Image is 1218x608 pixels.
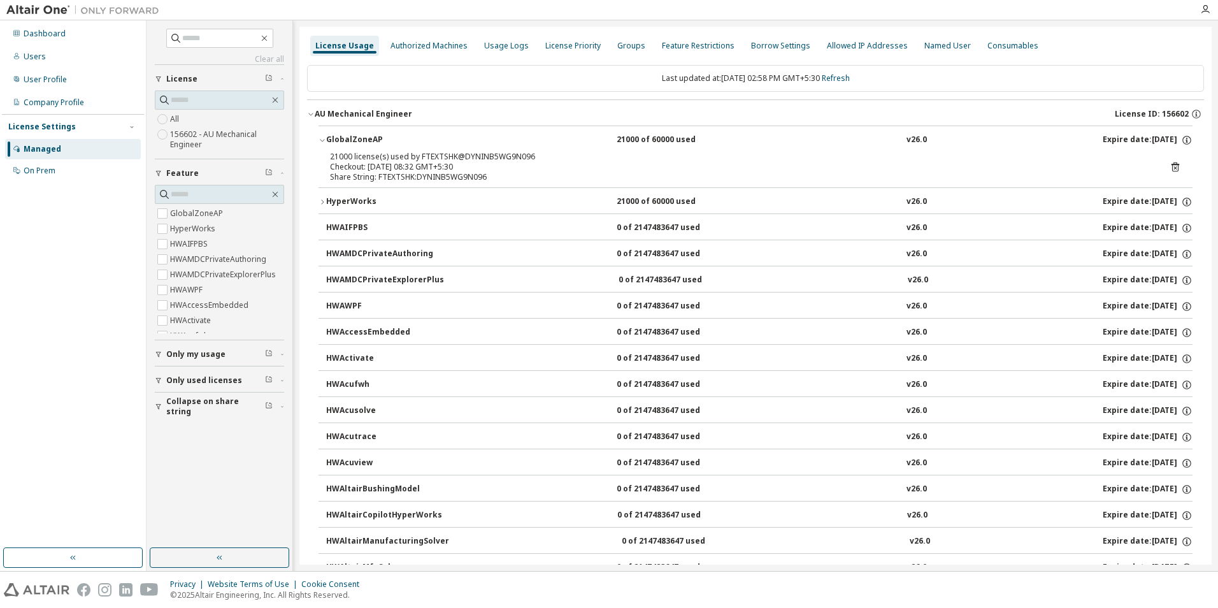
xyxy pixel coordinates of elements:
[326,484,441,495] div: HWAltairBushingModel
[906,405,927,417] div: v26.0
[1103,353,1193,365] div: Expire date: [DATE]
[326,536,449,547] div: HWAltairManufacturingSolver
[119,583,133,597] img: linkedin.svg
[326,562,441,574] div: HWAltairMfgSolver
[166,349,226,359] span: Only my usage
[326,214,1193,242] button: HWAIFPBS0 of 2147483647 usedv26.0Expire date:[DATE]
[1103,510,1193,521] div: Expire date: [DATE]
[907,510,928,521] div: v26.0
[170,313,213,328] label: HWActivate
[326,379,441,391] div: HWAcufwh
[1103,134,1193,146] div: Expire date: [DATE]
[326,423,1193,451] button: HWAcutrace0 of 2147483647 usedv26.0Expire date:[DATE]
[617,405,731,417] div: 0 of 2147483647 used
[24,144,61,154] div: Managed
[906,431,927,443] div: v26.0
[617,249,731,260] div: 0 of 2147483647 used
[24,166,55,176] div: On Prem
[906,484,927,495] div: v26.0
[265,402,273,412] span: Clear filter
[319,126,1193,154] button: GlobalZoneAP21000 of 60000 usedv26.0Expire date:[DATE]
[166,168,199,178] span: Feature
[98,583,111,597] img: instagram.svg
[155,54,284,64] a: Clear all
[315,109,412,119] div: AU Mechanical Engineer
[326,458,441,469] div: HWAcuview
[908,275,928,286] div: v26.0
[24,75,67,85] div: User Profile
[617,301,731,312] div: 0 of 2147483647 used
[326,196,441,208] div: HyperWorks
[906,196,927,208] div: v26.0
[617,379,731,391] div: 0 of 2147483647 used
[662,41,734,51] div: Feature Restrictions
[1103,431,1193,443] div: Expire date: [DATE]
[906,379,927,391] div: v26.0
[166,396,265,417] span: Collapse on share string
[166,375,242,386] span: Only used licenses
[1103,327,1193,338] div: Expire date: [DATE]
[326,319,1193,347] button: HWAccessEmbedded0 of 2147483647 usedv26.0Expire date:[DATE]
[906,458,927,469] div: v26.0
[170,282,205,298] label: HWAWPF
[617,458,731,469] div: 0 of 2147483647 used
[326,371,1193,399] button: HWAcufwh0 of 2147483647 usedv26.0Expire date:[DATE]
[170,590,367,600] p: © 2025 Altair Engineering, Inc. All Rights Reserved.
[390,41,468,51] div: Authorized Machines
[987,41,1038,51] div: Consumables
[326,345,1193,373] button: HWActivate0 of 2147483647 usedv26.0Expire date:[DATE]
[617,510,732,521] div: 0 of 2147483647 used
[326,266,1193,294] button: HWAMDCPrivateExplorerPlus0 of 2147483647 usedv26.0Expire date:[DATE]
[326,134,441,146] div: GlobalZoneAP
[170,298,251,313] label: HWAccessEmbedded
[326,249,441,260] div: HWAMDCPrivateAuthoring
[265,375,273,386] span: Clear filter
[140,583,159,597] img: youtube.svg
[155,340,284,368] button: Only my usage
[170,221,218,236] label: HyperWorks
[906,327,927,338] div: v26.0
[617,41,645,51] div: Groups
[326,275,444,286] div: HWAMDCPrivateExplorerPlus
[1103,484,1193,495] div: Expire date: [DATE]
[326,510,442,521] div: HWAltairCopilotHyperWorks
[906,134,927,146] div: v26.0
[326,301,441,312] div: HWAWPF
[910,536,930,547] div: v26.0
[265,168,273,178] span: Clear filter
[326,240,1193,268] button: HWAMDCPrivateAuthoring0 of 2147483647 usedv26.0Expire date:[DATE]
[6,4,166,17] img: Altair One
[326,431,441,443] div: HWAcutrace
[326,222,441,234] div: HWAIFPBS
[170,579,208,590] div: Privacy
[170,112,182,127] label: All
[315,41,374,51] div: License Usage
[265,74,273,84] span: Clear filter
[1103,562,1193,574] div: Expire date: [DATE]
[170,127,284,152] label: 156602 - AU Mechanical Engineer
[924,41,971,51] div: Named User
[1103,222,1193,234] div: Expire date: [DATE]
[170,206,226,221] label: GlobalZoneAP
[1103,249,1193,260] div: Expire date: [DATE]
[24,98,84,108] div: Company Profile
[155,159,284,187] button: Feature
[617,222,731,234] div: 0 of 2147483647 used
[155,65,284,93] button: License
[155,393,284,421] button: Collapse on share string
[4,583,69,597] img: altair_logo.svg
[1103,536,1193,547] div: Expire date: [DATE]
[326,293,1193,321] button: HWAWPF0 of 2147483647 usedv26.0Expire date:[DATE]
[1103,301,1193,312] div: Expire date: [DATE]
[906,562,927,574] div: v26.0
[822,73,850,83] a: Refresh
[619,275,733,286] div: 0 of 2147483647 used
[319,188,1193,216] button: HyperWorks21000 of 60000 usedv26.0Expire date:[DATE]
[906,301,927,312] div: v26.0
[1103,458,1193,469] div: Expire date: [DATE]
[1103,379,1193,391] div: Expire date: [DATE]
[617,196,731,208] div: 21000 of 60000 used
[326,449,1193,477] button: HWAcuview0 of 2147483647 usedv26.0Expire date:[DATE]
[170,328,211,344] label: HWAcufwh
[330,162,1150,172] div: Checkout: [DATE] 08:32 GMT+5:30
